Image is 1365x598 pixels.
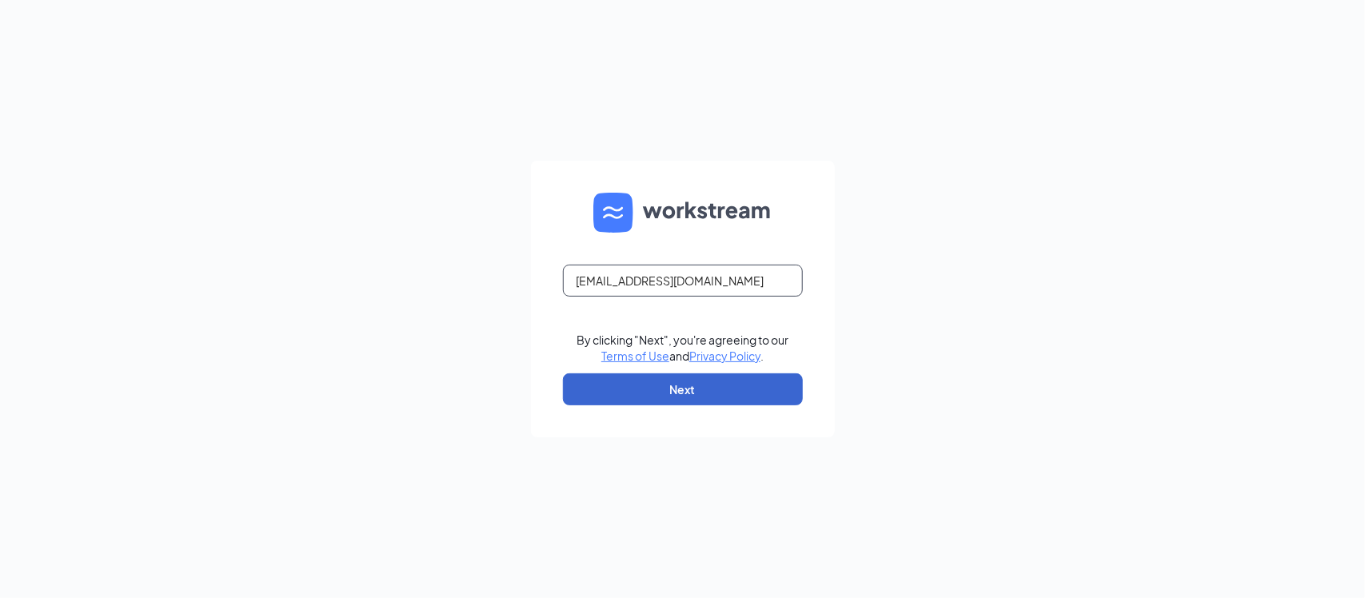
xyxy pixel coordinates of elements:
input: Email [563,265,803,297]
div: By clicking "Next", you're agreeing to our and . [577,332,788,364]
a: Terms of Use [601,349,669,363]
img: WS logo and Workstream text [593,193,772,233]
button: Next [563,373,803,405]
a: Privacy Policy [689,349,760,363]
